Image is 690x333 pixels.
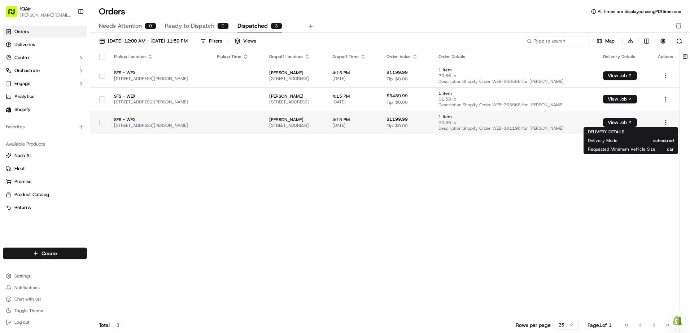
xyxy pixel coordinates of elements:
[3,163,87,174] button: Fleet
[603,54,646,59] div: Delivery Details
[6,107,12,112] img: Shopify logo
[387,54,427,59] div: Order Value
[438,67,592,73] span: 1 item
[269,54,321,59] div: Dropoff Location
[588,138,617,143] span: Delivery Mode
[588,321,612,329] div: Page 1 of 1
[114,117,205,123] span: SFS - WEX
[438,96,592,102] span: 62.58 lb
[588,146,655,152] span: Requested Minimum Vehicle Size
[114,93,205,99] span: SFS - WEX
[387,70,408,75] span: $1199.99
[3,138,87,150] div: Available Products
[42,250,57,257] span: Create
[269,76,321,81] span: [STREET_ADDRESS]
[3,202,87,213] button: Returns
[68,105,116,112] span: API Documentation
[14,41,35,48] span: Deliveries
[6,152,84,159] a: Nash AI
[14,105,55,112] span: Knowledge Base
[20,5,31,12] button: IQAir
[387,99,408,105] span: Tip: $0.00
[3,283,87,293] button: Notifications
[14,28,29,35] span: Orders
[332,123,375,128] span: [DATE]
[25,69,118,76] div: Start new chat
[603,71,637,80] button: View Job
[3,78,87,89] button: Engage
[438,125,592,131] span: Description: Shopify Order WEB-301196 for [PERSON_NAME]
[123,71,131,80] button: Start new chat
[598,9,681,14] span: All times are displayed using PDT timezone
[6,191,84,198] a: Product Catalog
[3,294,87,304] button: Chat with us!
[99,6,125,17] h1: Orders
[217,23,229,29] div: 0
[3,189,87,200] button: Product Catalog
[605,38,615,44] span: Map
[6,165,84,172] a: Fleet
[14,152,31,159] span: Nash AI
[14,285,40,290] span: Notifications
[99,22,142,30] span: Needs Attention
[438,73,592,79] span: 20.86 lb
[3,121,87,133] div: Favorites
[113,321,123,329] div: 3
[14,93,34,100] span: Analytics
[3,176,87,187] button: Promise
[332,93,375,99] span: 4:15 PM
[588,129,624,135] span: DELIVERY DETAILS
[592,37,619,45] button: Map
[524,36,589,46] input: Type to search
[603,120,637,125] a: View Job
[108,38,188,44] span: [DATE] 12:00 AM - [DATE] 11:59 PM
[667,146,674,152] span: car
[114,99,205,105] span: [STREET_ADDRESS][PERSON_NAME]
[658,54,674,59] div: Actions
[114,76,205,81] span: [STREET_ADDRESS][PERSON_NAME]
[14,67,40,74] span: Orchestrate
[603,73,637,79] a: View Job
[387,76,408,82] span: Tip: $0.00
[387,123,408,129] span: Tip: $0.00
[99,321,123,329] div: Total
[14,308,43,314] span: Toggle Theme
[7,69,20,82] img: 1736555255976-a54dd68f-1ca7-489b-9aae-adbdc363a1c4
[3,271,87,281] button: Settings
[603,118,637,127] button: View Job
[237,22,268,30] span: Dispatched
[438,102,592,108] span: Description: Shopify Order WEB-263568 for [PERSON_NAME]
[603,96,637,102] a: View Job
[438,79,592,84] span: Description: Shopify Order WEB-263566 for [PERSON_NAME]
[3,248,87,259] button: Create
[7,105,13,111] div: 📗
[58,102,119,115] a: 💻API Documentation
[96,36,191,46] button: [DATE] 12:00 AM - [DATE] 11:59 PM
[3,91,87,102] a: Analytics
[438,90,592,96] span: 1 item
[516,321,551,329] p: Rows per page
[269,117,321,123] span: [PERSON_NAME]
[332,76,375,81] span: [DATE]
[165,22,214,30] span: Ready to Dispatch
[3,65,87,76] button: Orchestrate
[231,36,259,46] button: Views
[14,273,31,279] span: Settings
[438,54,592,59] div: Order Details
[6,204,84,211] a: Returns
[14,106,31,113] span: Shopify
[14,165,25,172] span: Fleet
[3,39,87,50] a: Deliveries
[3,150,87,161] button: Nash AI
[114,70,205,76] span: SFS - WEX
[20,12,72,18] button: [PERSON_NAME][EMAIL_ADDRESS][DOMAIN_NAME]
[3,3,75,20] button: IQAir[PERSON_NAME][EMAIL_ADDRESS][DOMAIN_NAME]
[243,38,256,44] span: Views
[271,23,282,29] div: 3
[14,191,49,198] span: Product Catalog
[114,123,205,128] span: [STREET_ADDRESS][PERSON_NAME]
[674,36,684,46] button: Refresh
[269,93,321,99] span: [PERSON_NAME]
[269,99,321,105] span: [STREET_ADDRESS]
